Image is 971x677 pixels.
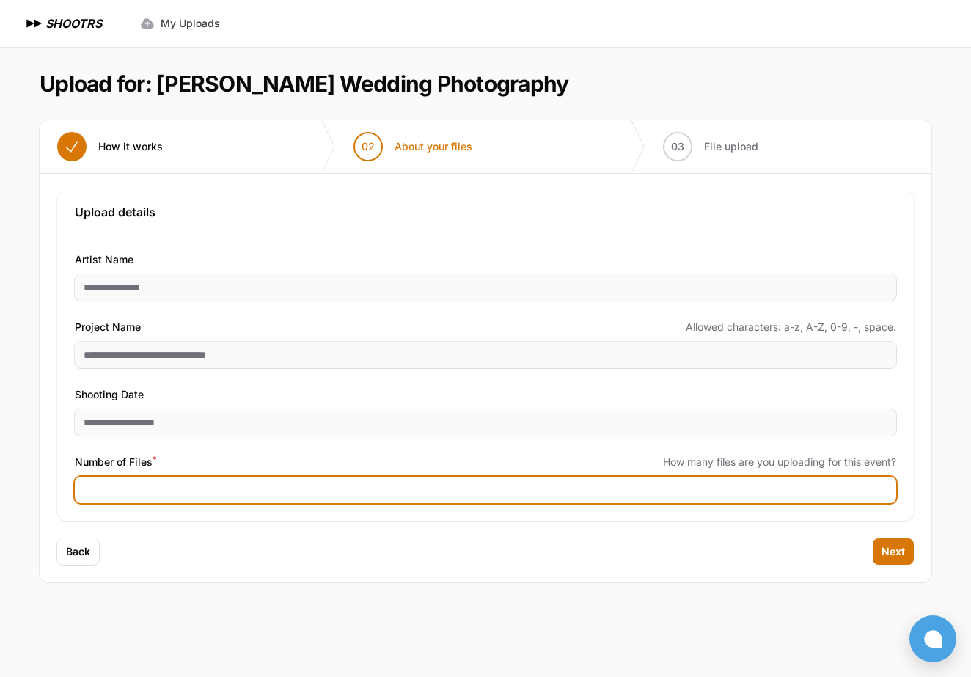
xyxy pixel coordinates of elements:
[671,139,684,154] span: 03
[23,15,102,32] a: SHOOTRS SHOOTRS
[704,139,758,154] span: File upload
[40,70,568,97] h1: Upload for: [PERSON_NAME] Wedding Photography
[873,538,914,565] button: Next
[75,318,141,336] span: Project Name
[161,16,220,31] span: My Uploads
[909,615,956,662] button: Open chat window
[75,203,896,221] h3: Upload details
[40,120,180,173] button: How it works
[75,453,156,471] span: Number of Files
[57,538,99,565] button: Back
[75,251,133,268] span: Artist Name
[131,10,229,37] a: My Uploads
[45,15,102,32] h1: SHOOTRS
[23,15,45,32] img: SHOOTRS
[395,139,472,154] span: About your files
[66,544,90,559] span: Back
[362,139,375,154] span: 02
[336,120,490,173] button: 02 About your files
[882,544,905,559] span: Next
[686,320,896,334] span: Allowed characters: a-z, A-Z, 0-9, -, space.
[75,386,144,403] span: Shooting Date
[645,120,776,173] button: 03 File upload
[663,455,896,469] span: How many files are you uploading for this event?
[98,139,163,154] span: How it works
